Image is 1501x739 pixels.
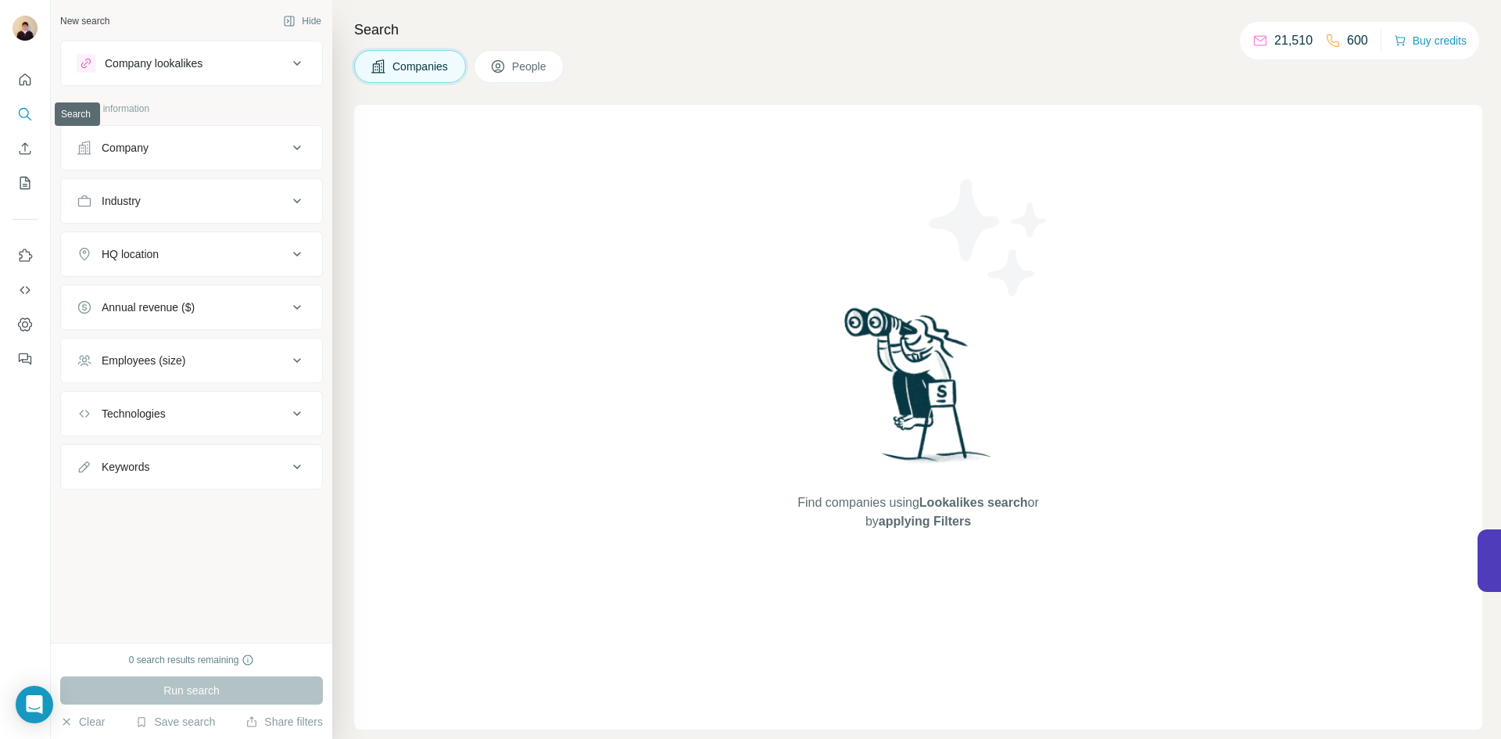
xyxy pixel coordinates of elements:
button: Keywords [61,448,322,486]
button: Quick start [13,66,38,94]
span: Companies [392,59,450,74]
button: Share filters [245,714,323,730]
div: Company lookalikes [105,56,202,71]
p: Company information [60,102,323,116]
div: Annual revenue ($) [102,300,195,315]
h4: Search [354,19,1482,41]
span: People [512,59,548,74]
span: Find companies using or by [793,493,1043,531]
img: Surfe Illustration - Woman searching with binoculars [837,303,1000,478]
button: Industry [61,182,322,220]
button: Hide [272,9,332,33]
div: 0 search results remaining [129,653,255,667]
button: Clear [60,714,105,730]
button: Employees (size) [61,342,322,379]
div: Keywords [102,459,149,475]
button: Enrich CSV [13,135,38,163]
div: Employees (size) [102,353,185,368]
img: Avatar [13,16,38,41]
button: HQ location [61,235,322,273]
p: 600 [1347,31,1368,50]
button: Save search [135,714,215,730]
button: Company [61,129,322,167]
button: Annual revenue ($) [61,289,322,326]
button: Feedback [13,345,38,373]
div: Technologies [102,406,166,422]
button: Buy credits [1394,30,1467,52]
div: HQ location [102,246,159,262]
div: Company [102,140,149,156]
span: applying Filters [879,515,971,528]
div: Open Intercom Messenger [16,686,53,723]
button: Use Surfe on LinkedIn [13,242,38,270]
img: Surfe Illustration - Stars [919,167,1059,308]
button: Dashboard [13,310,38,339]
button: Search [13,100,38,128]
button: Company lookalikes [61,45,322,82]
div: Industry [102,193,141,209]
span: Lookalikes search [919,496,1028,509]
button: Use Surfe API [13,276,38,304]
div: New search [60,14,109,28]
p: 21,510 [1274,31,1313,50]
button: Technologies [61,395,322,432]
button: My lists [13,169,38,197]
